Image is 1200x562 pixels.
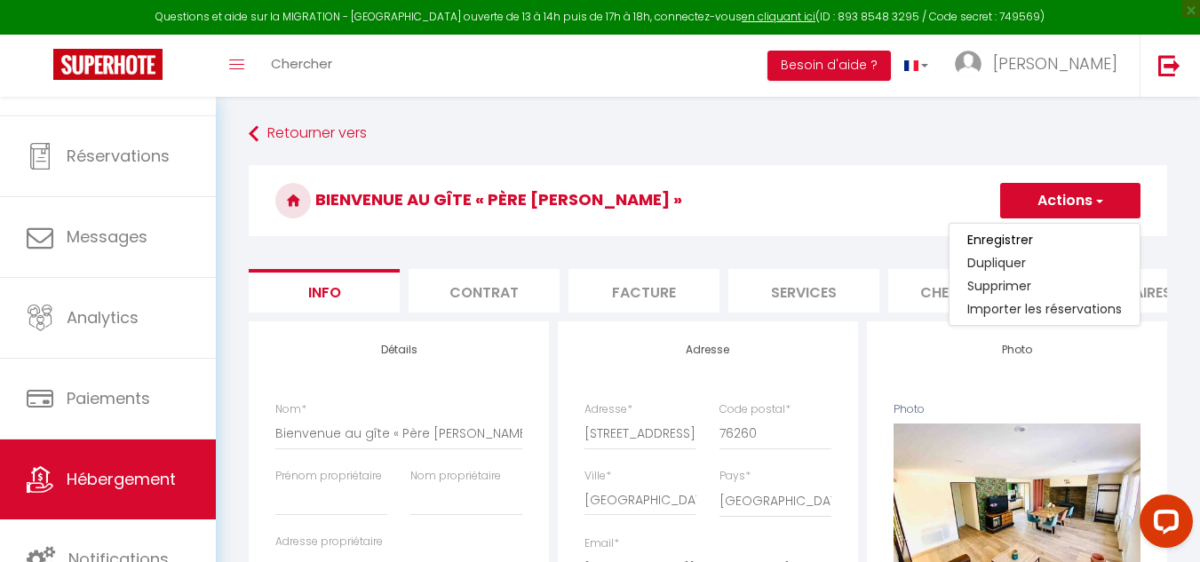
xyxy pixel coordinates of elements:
[410,468,501,485] label: Nom propriétaire
[1158,54,1180,76] img: logout
[742,9,815,24] a: en cliquant ici
[249,269,400,313] li: Info
[67,387,150,409] span: Paiements
[249,118,1167,150] a: Retourner vers
[271,54,332,73] span: Chercher
[584,401,632,418] label: Adresse
[888,269,1039,313] li: Checklists
[894,344,1140,356] h4: Photo
[568,269,719,313] li: Facture
[993,52,1117,75] span: [PERSON_NAME]
[950,251,1140,274] a: Dupliquer
[719,401,791,418] label: Code postal
[584,468,611,485] label: Ville
[409,269,560,313] li: Contrat
[894,401,925,418] label: Photo
[1125,487,1200,562] iframe: LiveChat chat widget
[67,145,170,167] span: Réservations
[1000,183,1140,218] button: Actions
[67,306,139,328] span: Analytics
[275,534,383,550] label: Adresse propriétaire
[955,51,981,77] img: ...
[719,468,751,485] label: Pays
[950,274,1140,297] a: Supprimer
[728,269,879,313] li: Services
[275,344,522,356] h4: Détails
[974,493,1059,519] button: Supprimer
[942,35,1140,97] a: ... [PERSON_NAME]
[767,51,891,81] button: Besoin d'aide ?
[584,535,619,552] label: Email
[67,226,147,248] span: Messages
[275,401,306,418] label: Nom
[275,468,382,485] label: Prénom propriétaire
[950,297,1140,321] a: Importer les réservations
[53,49,163,80] img: Super Booking
[584,344,831,356] h4: Adresse
[967,231,1033,249] input: Enregistrer
[249,165,1167,236] h3: Bienvenue au gîte « Père [PERSON_NAME] »
[67,468,176,490] span: Hébergement
[258,35,346,97] a: Chercher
